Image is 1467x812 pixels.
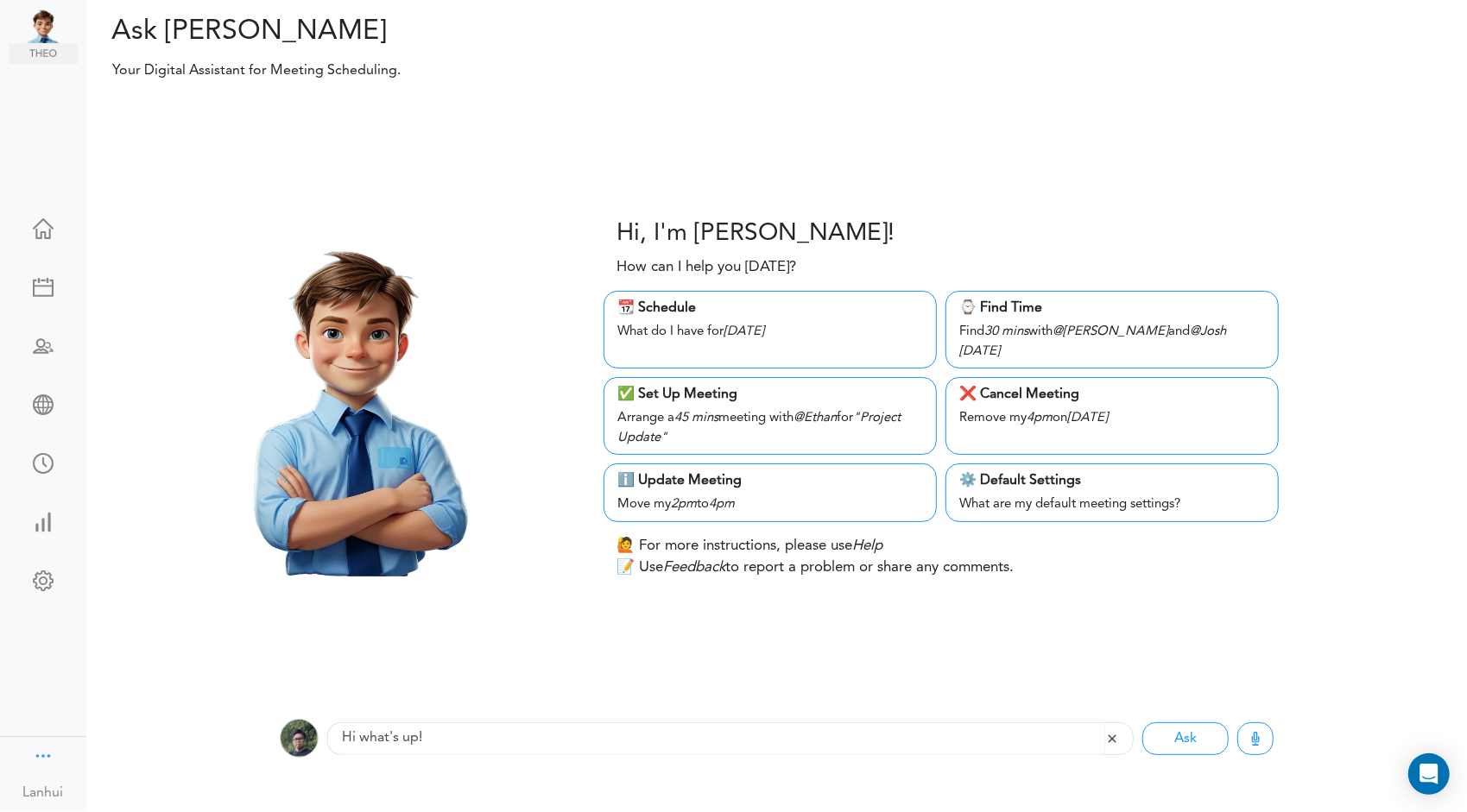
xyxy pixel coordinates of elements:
[9,336,78,353] div: Schedule Team Meeting
[959,318,1265,362] div: Find with and
[794,412,837,425] i: @Ethan
[9,570,78,588] div: Change Settings
[617,405,923,448] div: Arrange a meeting with for
[617,318,923,343] div: What do I have for
[959,491,1265,515] div: What are my default meeting settings?
[1027,412,1053,425] i: 4pm
[23,783,64,803] div: Lanhui
[852,538,882,553] i: Help
[617,256,796,279] p: How can I help you [DATE]?
[663,560,725,575] i: Feedback
[959,345,1000,358] i: [DATE]
[709,498,735,511] i: 4pm
[674,412,718,425] i: 45 mins
[617,535,882,557] p: 🙋 For more instructions, please use
[280,719,319,758] img: 9k=
[175,223,529,576] img: Theo.png
[1053,325,1168,338] i: @[PERSON_NAME]
[9,277,78,294] div: Create Meeting
[617,470,923,491] div: ℹ️ Update Meeting
[617,298,923,318] div: 📆 Schedule
[671,498,697,511] i: 2pm
[617,412,901,444] i: "Project Update"
[9,512,78,529] div: View Insights
[9,394,78,412] div: Share Meeting Link
[9,562,78,603] a: Change Settings
[99,16,764,48] h2: Ask [PERSON_NAME]
[959,470,1265,491] div: ⚙️ Default Settings
[1142,722,1229,755] button: Ask
[9,43,78,64] img: theo.png
[100,60,1066,81] p: Your Digital Assistant for Meeting Scheduling.
[617,557,1014,579] p: 📝 Use to report a problem or share any comments.
[984,325,1028,338] i: 30 mins
[9,218,78,236] div: Home
[9,453,78,470] div: Time Your Goals
[1408,753,1450,795] div: Open Intercom Messenger
[959,298,1265,318] div: ⌚️ Find Time
[959,384,1265,405] div: ❌ Cancel Meeting
[26,9,78,43] img: TEAMCAL AI - Powered by TEAMCAL AI
[33,746,54,770] a: Change side menu
[617,491,923,515] div: Move my to
[724,325,764,338] i: [DATE]
[1190,325,1226,338] i: @Josh
[617,220,895,249] h3: Hi, I'm [PERSON_NAME]!
[2,771,85,810] a: Lanhui
[617,384,923,405] div: ✅ Set Up Meeting
[1067,412,1108,425] i: [DATE]
[959,405,1265,429] div: Remove my on
[33,746,54,763] div: Show menu and text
